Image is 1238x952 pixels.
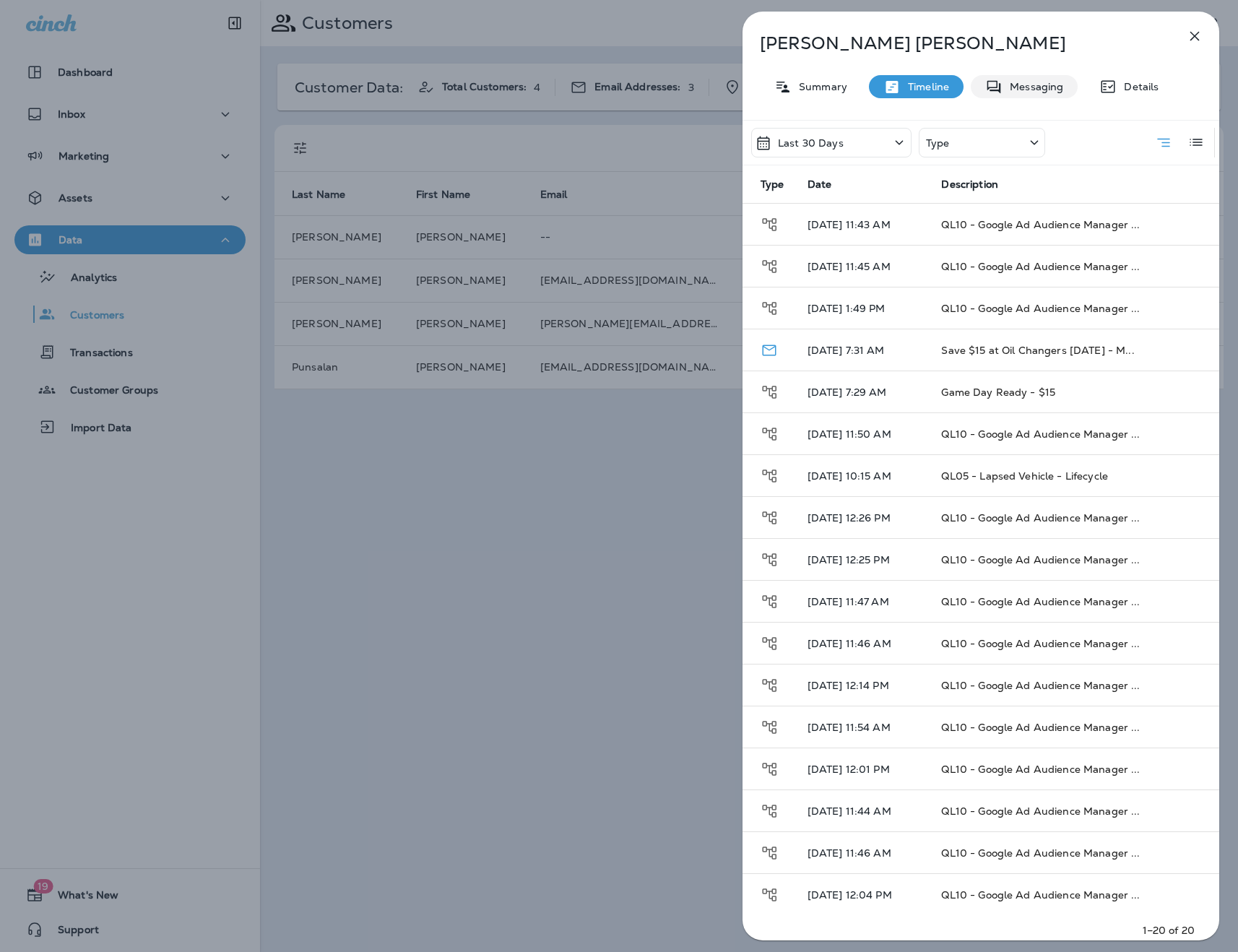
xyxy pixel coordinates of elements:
[761,300,779,313] span: Journey
[941,721,1140,734] span: QL10 - Google Ad Audience Manager ...
[761,217,779,230] span: Journey
[941,511,1140,524] span: QL10 - Google Ad Audience Manager ...
[941,469,1108,483] span: QL05 - Lapsed Vehicle - Lifecycle
[808,847,919,859] p: [DATE] 11:46 AM
[761,636,779,649] span: Journey
[760,33,1154,53] p: [PERSON_NAME] [PERSON_NAME]
[1149,128,1178,157] button: Summary View
[808,680,919,691] p: [DATE] 12:14 PM
[761,552,779,565] span: Journey
[808,554,919,566] p: [DATE] 12:25 PM
[792,81,847,92] p: Summary
[761,178,784,191] span: Type
[761,761,779,774] span: Journey
[1143,923,1195,938] p: 1–20 of 20
[808,805,919,817] p: [DATE] 11:44 AM
[761,468,779,481] span: Journey
[808,722,919,733] p: [DATE] 11:54 AM
[761,803,779,816] span: Journey
[941,847,1140,860] span: QL10 - Google Ad Audience Manager ...
[808,345,919,356] p: [DATE] 7:31 AM
[941,595,1140,608] span: QL10 - Google Ad Audience Manager ...
[761,510,779,523] span: Journey
[941,178,998,191] span: Description
[941,888,1140,901] span: QL10 - Google Ad Audience Manager ...
[761,887,779,900] span: Journey
[941,553,1140,566] span: QL10 - Google Ad Audience Manager ...
[1003,81,1063,92] p: Messaging
[808,178,832,191] span: Date
[778,137,844,149] p: Last 30 Days
[761,719,779,732] span: Journey
[761,594,779,607] span: Journey
[941,386,1055,399] span: Game Day Ready - $15
[808,596,919,607] p: [DATE] 11:47 AM
[761,342,778,355] span: Email - Delivered
[1182,128,1211,157] button: Log View
[808,386,919,398] p: [DATE] 7:29 AM
[941,218,1140,231] span: QL10 - Google Ad Audience Manager ...
[761,259,779,272] span: Journey
[941,428,1140,441] span: QL10 - Google Ad Audience Manager ...
[808,261,919,272] p: [DATE] 11:45 AM
[941,763,1140,776] span: QL10 - Google Ad Audience Manager ...
[901,81,949,92] p: Timeline
[941,344,1134,357] span: Save $15 at Oil Changers [DATE] - M...
[808,889,919,901] p: [DATE] 12:04 PM
[808,428,919,440] p: [DATE] 11:50 AM
[761,845,779,858] span: Journey
[926,137,950,149] p: Type
[761,384,779,397] span: Journey
[941,260,1140,273] span: QL10 - Google Ad Audience Manager ...
[761,678,779,691] span: Journey
[808,470,919,482] p: [DATE] 10:15 AM
[808,303,919,314] p: [DATE] 1:49 PM
[941,805,1140,818] span: QL10 - Google Ad Audience Manager ...
[1117,81,1159,92] p: Details
[941,302,1140,315] span: QL10 - Google Ad Audience Manager ...
[761,426,779,439] span: Journey
[808,638,919,649] p: [DATE] 11:46 AM
[808,763,919,775] p: [DATE] 12:01 PM
[941,679,1140,692] span: QL10 - Google Ad Audience Manager ...
[941,637,1140,650] span: QL10 - Google Ad Audience Manager ...
[808,219,919,230] p: [DATE] 11:43 AM
[808,512,919,524] p: [DATE] 12:26 PM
